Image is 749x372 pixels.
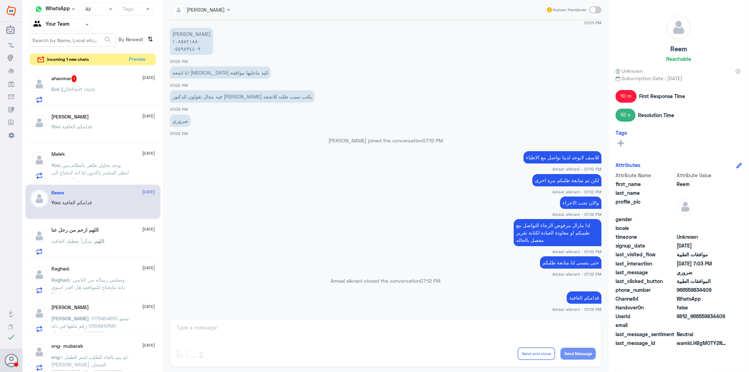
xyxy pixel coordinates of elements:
img: defaultAdmin.png [31,190,48,207]
p: 17/8/2025, 7:12 PM [514,219,602,246]
span: last_message_sentiment [616,331,675,338]
span: false [677,304,728,311]
span: [PERSON_NAME] [52,315,89,321]
p: 17/8/2025, 7:13 PM [567,291,602,304]
span: 10 m [616,90,637,103]
img: defaultAdmin.png [667,15,691,39]
img: defaultAdmin.png [31,304,48,322]
span: last_interaction [616,260,675,267]
span: [DATE] [143,113,155,119]
span: Amaal alknani - 07:12 PM [552,271,602,277]
span: First Response Time [639,92,685,100]
span: eng- [52,354,62,360]
span: You [52,199,60,205]
span: Amaal alknani - 07:12 PM [552,211,602,217]
h5: Reem [52,190,65,196]
p: 17/8/2025, 7:12 PM [540,256,602,269]
span: null [677,224,728,232]
span: gender [616,216,675,223]
span: 2 [677,295,728,302]
span: 07:12 PM [420,278,441,284]
span: Amaal alknani - 07:12 PM [552,249,602,255]
h5: Abdullah Alabadlah [52,114,89,120]
span: HandoverOn [616,304,675,311]
span: 1 [72,75,77,82]
span: : وصلتني رساله من التامين بانه مايحتاج للموافقه هل اقدر اسوي التخطيط؟ [52,277,125,297]
img: defaultAdmin.png [31,151,48,169]
span: 0 [677,331,728,338]
span: : شكراً يعطيك العافيه [52,238,95,244]
img: defaultAdmin.png [31,75,48,93]
span: [DATE] [143,226,155,232]
span: 2025-08-17T16:01:15.382Z [677,242,728,249]
span: UserId [616,313,675,320]
span: 07:02 PM [170,59,188,64]
h6: Tags [616,129,627,136]
span: Reem [677,180,728,188]
h5: Malek [52,151,65,157]
h6: Attributes [616,162,640,168]
h5: ابوالوليد [52,304,89,310]
span: You [52,123,60,129]
p: 17/8/2025, 7:02 PM [170,28,213,55]
span: : يوجد تحليل ظاهر بالنظام بس انتظر المختبر ياكدون لنا انه لايحتاج الى رفع طلب موافقة [52,162,129,183]
span: 07:03 PM [170,131,188,136]
span: You [52,162,60,168]
span: ‏اللهم [95,238,105,244]
span: first_name [616,180,675,188]
img: defaultAdmin.png [31,343,48,361]
button: Avatar [5,354,18,367]
span: signup_date [616,242,675,249]
span: null [677,216,728,223]
span: profile_pic [616,198,675,214]
i: check [7,333,15,341]
img: defaultAdmin.png [31,227,48,245]
span: : قدامكم العافية [60,199,92,205]
span: Unknown [616,67,643,75]
p: 17/8/2025, 7:12 PM [532,174,602,186]
p: Amaal alknani closed the conversation [170,277,602,284]
span: locale [616,224,675,232]
p: 17/8/2025, 7:02 PM [170,66,271,79]
h5: eng- mubarak [52,343,84,349]
span: Resolution Time [638,111,674,119]
span: last_name [616,189,675,197]
span: null [677,321,728,329]
span: search [104,36,112,44]
p: 17/8/2025, 7:03 PM [170,90,315,103]
p: [PERSON_NAME] joined the conversation [170,137,602,144]
span: 07:03 PM [170,107,188,111]
button: search [104,34,112,46]
span: موافقات الطبية [677,251,728,258]
span: Unknown [677,233,728,240]
button: Send and close [518,347,555,360]
span: 07:02 PM [170,83,188,88]
img: yourTeam.svg [33,19,44,30]
span: Human Handover [553,7,587,13]
span: Raghad. [52,277,70,283]
h5: ahaomar [52,75,77,82]
input: Search by Name, Local etc… [30,34,115,46]
span: last_clicked_button [616,277,675,285]
span: الموافقات الطبية [677,277,728,285]
p: 17/8/2025, 7:12 PM [560,197,602,209]
span: : Default reply [60,86,96,92]
span: Bot [52,86,60,92]
span: Amaal alknani - 07:13 PM [552,306,602,312]
span: last_visited_flow [616,251,675,258]
p: 17/8/2025, 7:03 PM [170,115,191,127]
span: ChannelId [616,295,675,302]
span: [DATE] [143,189,155,195]
span: By Newest [116,33,145,47]
span: 9812_966559834409 [677,313,728,320]
span: Attribute Value [677,172,728,179]
img: defaultAdmin.png [31,266,48,283]
span: 52 s [616,109,636,121]
span: wamid.HBgMOTY2NTU5ODM0NDA5FQIAEhgUM0FGQzYxMENGQThGRjM3NUI5QzgA [677,339,728,347]
img: defaultAdmin.png [677,198,694,216]
span: [DATE] [143,303,155,310]
img: defaultAdmin.png [31,114,48,132]
img: Widebot Logo [7,5,16,17]
span: [DATE] [143,342,155,348]
span: 2025-08-17T16:03:16.76Z [677,260,728,267]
